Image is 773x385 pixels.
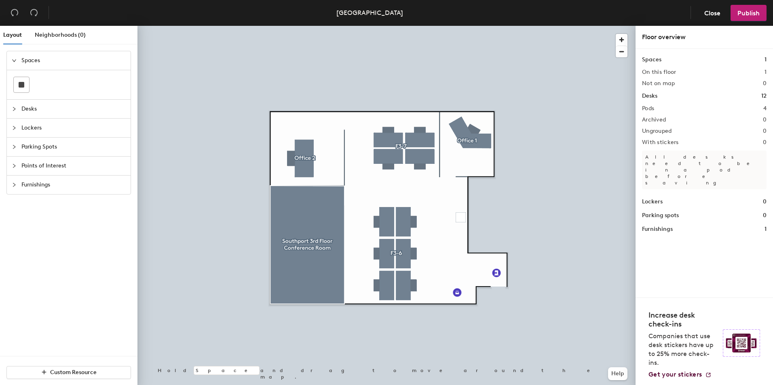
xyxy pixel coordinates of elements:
h1: 1 [765,55,767,64]
h2: On this floor [642,69,676,75]
h1: 1 [765,225,767,234]
a: Get your stickers [648,370,712,379]
span: Custom Resource [50,369,97,376]
span: expanded [12,58,17,63]
span: Furnishings [21,176,126,194]
span: Points of Interest [21,157,126,175]
span: Close [704,9,720,17]
button: Redo (⌘ + ⇧ + Z) [26,5,42,21]
span: Get your stickers [648,370,702,378]
h2: Ungrouped [642,128,672,134]
h2: Pods [642,105,654,112]
h1: 12 [761,92,767,100]
h2: Archived [642,117,666,123]
button: Custom Resource [6,366,131,379]
button: Publish [731,5,767,21]
span: collapsed [12,126,17,130]
span: collapsed [12,107,17,111]
h2: With stickers [642,139,679,146]
h2: Not on map [642,80,675,87]
h1: Lockers [642,197,663,206]
span: Lockers [21,119,126,137]
h1: Parking spots [642,211,679,220]
h4: Increase desk check-ins [648,311,718,329]
h2: 0 [763,128,767,134]
h1: Spaces [642,55,661,64]
span: collapsed [12,163,17,168]
span: Neighborhoods (0) [35,31,86,38]
img: Sticker logo [723,329,760,357]
button: Help [608,367,627,380]
h1: 0 [763,211,767,220]
p: Companies that use desk stickers have up to 25% more check-ins. [648,332,718,367]
span: Desks [21,100,126,118]
span: Layout [3,31,22,38]
h1: Desks [642,92,657,100]
h1: Furnishings [642,225,673,234]
span: Parking Spots [21,138,126,156]
span: Spaces [21,51,126,70]
button: Close [697,5,727,21]
div: [GEOGRAPHIC_DATA] [336,8,403,18]
h2: 1 [765,69,767,75]
h2: 4 [763,105,767,112]
h2: 0 [763,117,767,123]
p: All desks need to be in a pod before saving [642,151,767,189]
h1: 0 [763,197,767,206]
button: Undo (⌘ + Z) [6,5,23,21]
span: collapsed [12,144,17,149]
span: Publish [737,9,760,17]
span: collapsed [12,182,17,187]
div: Floor overview [642,32,767,42]
h2: 0 [763,80,767,87]
h2: 0 [763,139,767,146]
